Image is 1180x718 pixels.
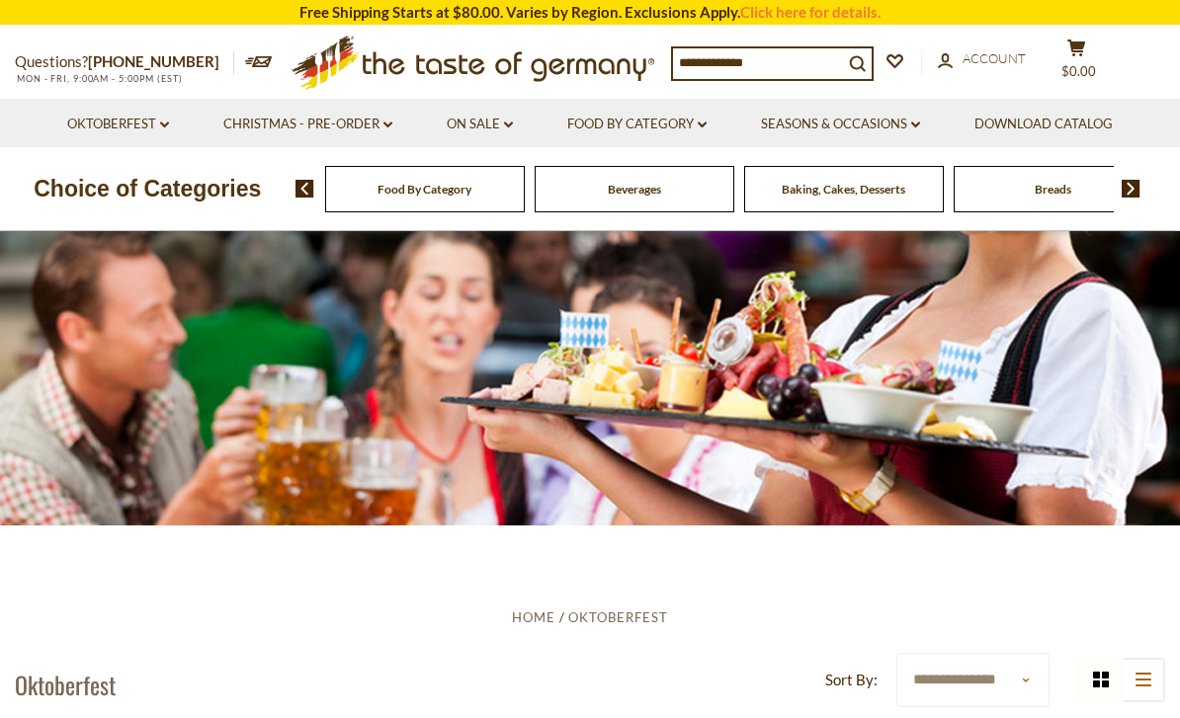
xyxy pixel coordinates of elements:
[740,3,881,21] a: Click here for details.
[512,609,555,625] a: Home
[782,182,905,197] a: Baking, Cakes, Desserts
[295,180,314,198] img: previous arrow
[15,670,116,699] h1: Oktoberfest
[567,114,707,135] a: Food By Category
[223,114,392,135] a: Christmas - PRE-ORDER
[447,114,513,135] a: On Sale
[1047,39,1106,88] button: $0.00
[761,114,920,135] a: Seasons & Occasions
[1035,182,1071,197] a: Breads
[974,114,1113,135] a: Download Catalog
[15,73,183,84] span: MON - FRI, 9:00AM - 5:00PM (EST)
[825,668,878,692] label: Sort By:
[378,182,471,197] a: Food By Category
[963,50,1026,66] span: Account
[1122,180,1140,198] img: next arrow
[67,114,169,135] a: Oktoberfest
[938,48,1026,70] a: Account
[88,52,219,70] a: [PHONE_NUMBER]
[608,182,661,197] a: Beverages
[1061,63,1096,79] span: $0.00
[15,49,234,75] p: Questions?
[568,609,668,625] a: Oktoberfest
